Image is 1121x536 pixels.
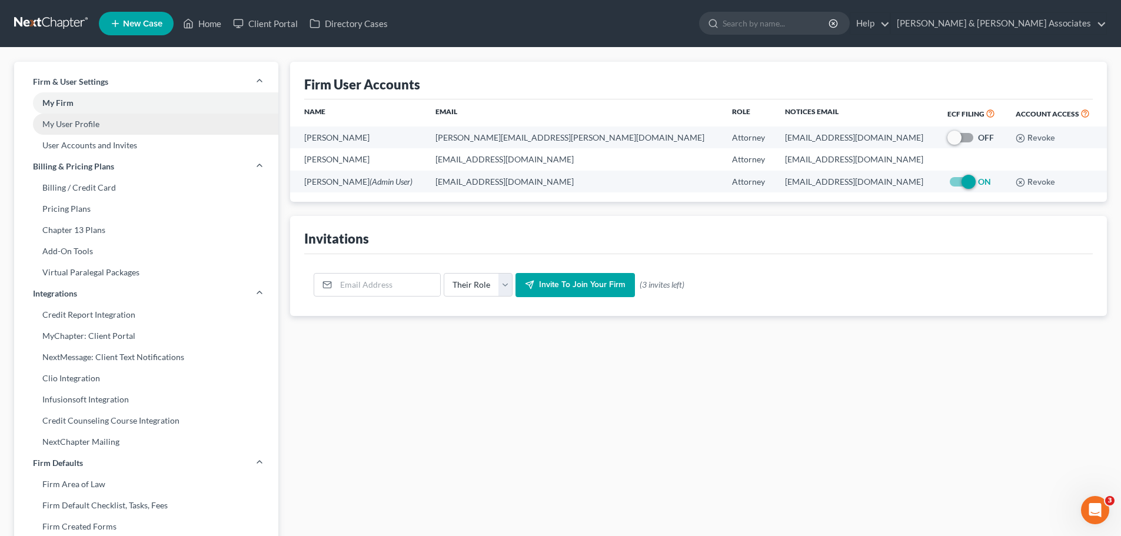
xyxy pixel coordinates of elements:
a: Add-On Tools [14,241,278,262]
button: Revoke [1016,134,1055,143]
span: New Case [123,19,162,28]
a: NextChapter Mailing [14,431,278,452]
a: MyChapter: Client Portal [14,325,278,347]
a: [PERSON_NAME] & [PERSON_NAME] Associates [891,13,1106,34]
a: Billing / Credit Card [14,177,278,198]
th: Role [723,99,776,126]
strong: OFF [978,132,994,142]
span: (Admin User) [370,177,413,187]
td: [EMAIL_ADDRESS][DOMAIN_NAME] [426,171,723,192]
div: Invitations [304,230,369,247]
a: Clio Integration [14,368,278,389]
a: Virtual Paralegal Packages [14,262,278,283]
span: (3 invites left) [640,279,684,291]
a: My Firm [14,92,278,114]
td: [EMAIL_ADDRESS][DOMAIN_NAME] [776,148,937,170]
a: Integrations [14,283,278,304]
a: Home [177,13,227,34]
span: Attorney [732,132,765,142]
span: Attorney [732,177,765,187]
td: [EMAIL_ADDRESS][DOMAIN_NAME] [776,171,937,192]
span: Account Access [1016,109,1079,118]
a: Credit Report Integration [14,304,278,325]
button: Revoke [1016,178,1055,187]
a: Firm & User Settings [14,71,278,92]
span: Billing & Pricing Plans [33,161,114,172]
a: Firm Area of Law [14,474,278,495]
span: Integrations [33,288,77,299]
a: Firm Default Checklist, Tasks, Fees [14,495,278,516]
button: Invite to join your firm [515,273,635,298]
span: Firm & User Settings [33,76,108,88]
td: [EMAIL_ADDRESS][DOMAIN_NAME] [776,126,937,148]
span: Invite to join your firm [539,280,626,290]
td: [PERSON_NAME] [290,171,426,192]
td: [PERSON_NAME] [290,126,426,148]
td: [EMAIL_ADDRESS][DOMAIN_NAME] [426,148,723,170]
span: Firm Defaults [33,457,83,469]
th: Name [290,99,426,126]
input: Email Address [336,274,440,296]
a: Credit Counseling Course Integration [14,410,278,431]
div: Firm User Accounts [304,76,420,93]
td: [PERSON_NAME] [290,148,426,170]
a: Client Portal [227,13,304,34]
iframe: Intercom live chat [1081,496,1109,524]
span: ECF Filing [947,109,984,118]
strong: ON [978,177,991,187]
span: 3 [1105,496,1115,505]
span: Attorney [732,154,765,164]
a: NextMessage: Client Text Notifications [14,347,278,368]
a: Firm Defaults [14,452,278,474]
a: Infusionsoft Integration [14,389,278,410]
a: My User Profile [14,114,278,135]
th: Notices Email [776,99,937,126]
a: Directory Cases [304,13,394,34]
a: Chapter 13 Plans [14,219,278,241]
a: Billing & Pricing Plans [14,156,278,177]
th: Email [426,99,723,126]
input: Search by name... [723,12,830,34]
a: Pricing Plans [14,198,278,219]
a: Help [850,13,890,34]
a: User Accounts and Invites [14,135,278,156]
td: [PERSON_NAME][EMAIL_ADDRESS][PERSON_NAME][DOMAIN_NAME] [426,126,723,148]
